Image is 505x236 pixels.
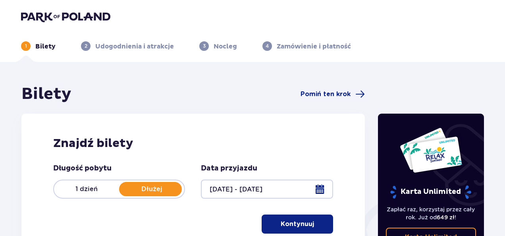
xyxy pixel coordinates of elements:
p: 1 dzień [54,185,119,193]
div: 2Udogodnienia i atrakcje [81,41,174,51]
p: Karta Unlimited [389,185,472,199]
span: Pomiń ten krok [301,90,351,99]
div: 4Zamówienie i płatność [262,41,351,51]
p: 2 [85,43,87,50]
p: Zapłać raz, korzystaj przez cały rok. Już od ! [386,205,476,221]
p: Dłużej [119,185,184,193]
p: Udogodnienia i atrakcje [95,42,174,51]
span: 649 zł [437,214,455,221]
img: Park of Poland logo [21,11,110,22]
div: 1Bilety [21,41,56,51]
p: Nocleg [214,42,237,51]
button: Kontynuuj [262,215,333,234]
h2: Znajdź bilety [53,136,333,151]
p: Kontynuuj [281,220,314,228]
div: 3Nocleg [199,41,237,51]
p: 1 [25,43,27,50]
p: Data przyjazdu [201,164,257,173]
img: Dwie karty całoroczne do Suntago z napisem 'UNLIMITED RELAX', na białym tle z tropikalnymi liśćmi... [399,127,463,173]
p: Bilety [35,42,56,51]
p: Długość pobytu [53,164,112,173]
p: 3 [203,43,206,50]
p: Zamówienie i płatność [277,42,351,51]
p: 4 [266,43,269,50]
a: Pomiń ten krok [301,89,365,99]
h1: Bilety [21,84,71,104]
